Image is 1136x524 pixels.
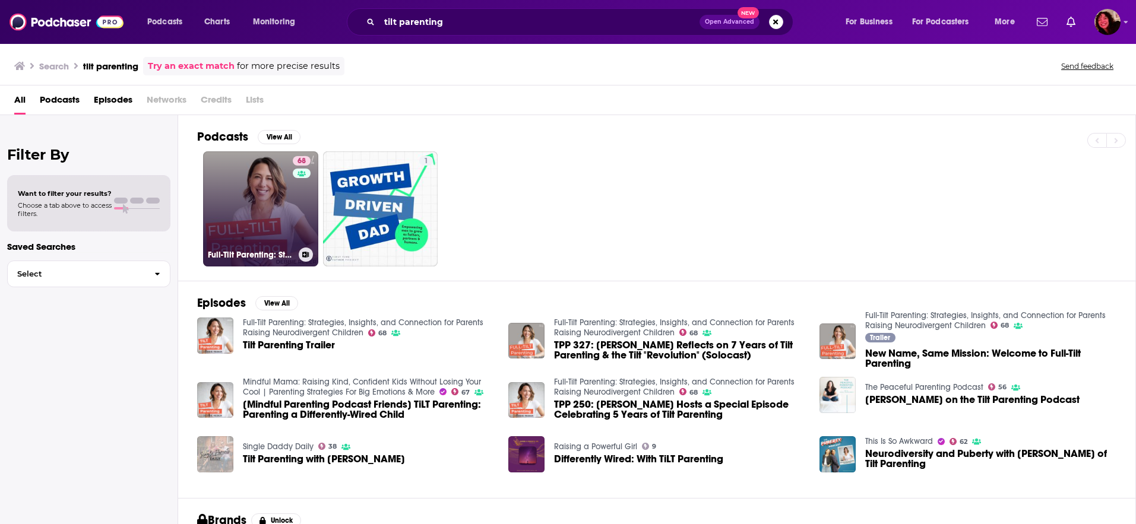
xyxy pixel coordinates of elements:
[1001,323,1009,328] span: 68
[819,323,856,360] img: New Name, Same Mission: Welcome to Full-Tilt Parenting
[197,296,298,310] a: EpisodesView All
[197,382,233,418] img: [Mindful Parenting Podcast Friends] TiLT Parenting: Parenting a Differently-Wired Child
[508,436,545,472] a: Differently Wired: With TiLT Parenting
[148,59,235,73] a: Try an exact match
[554,399,805,420] a: TPP 250: Debbie Reber Hosts a Special Episode Celebrating 5 Years of Tilt Parenting
[865,436,933,446] a: This Is So Awkward
[10,11,124,33] img: Podchaser - Follow, Share and Rate Podcasts
[995,14,1015,30] span: More
[1062,12,1080,32] a: Show notifications dropdown
[508,382,545,418] img: TPP 250: Debbie Reber Hosts a Special Episode Celebrating 5 Years of Tilt Parenting
[700,15,760,29] button: Open AdvancedNew
[554,340,805,360] span: TPP 327: [PERSON_NAME] Reflects on 7 Years of Tilt Parenting & the Tilt "Revolution" (Solocast)
[245,12,311,31] button: open menu
[318,443,337,450] a: 38
[328,444,337,449] span: 38
[237,59,340,73] span: for more precise results
[950,438,968,445] a: 62
[508,323,545,359] img: TPP 327: Debbie Reber Reflects on 7 Years of Tilt Parenting & the Tilt "Revolution" (Solocast)
[208,250,294,260] h3: Full-Tilt Parenting: Strategies, Insights, and Connection for Parents Raising Neurodivergent Chil...
[8,270,145,278] span: Select
[689,331,698,336] span: 68
[554,317,795,338] a: Full-Tilt Parenting: Strategies, Insights, and Connection for Parents Raising Neurodivergent Chil...
[865,449,1116,469] span: Neurodiversity and Puberty with [PERSON_NAME] of Tilt Parenting
[865,449,1116,469] a: Neurodiversity and Puberty with Debbie Reber of Tilt Parenting
[991,322,1010,329] a: 68
[870,334,890,341] span: Trailer
[642,443,657,450] a: 9
[40,90,80,115] span: Podcasts
[147,90,186,115] span: Networks
[203,151,318,266] a: 68Full-Tilt Parenting: Strategies, Insights, and Connection for Parents Raising Neurodivergent Ch...
[368,329,387,336] a: 68
[998,385,1007,390] span: 56
[819,377,856,413] img: Dr. Tina Payne Bryson on the Tilt Parenting Podcast
[14,90,26,115] a: All
[293,156,311,166] a: 68
[243,399,494,420] a: [Mindful Parenting Podcast Friends] TiLT Parenting: Parenting a Differently-Wired Child
[323,151,438,266] a: 1
[378,331,387,336] span: 68
[243,317,483,338] a: Full-Tilt Parenting: Strategies, Insights, and Connection for Parents Raising Neurodivergent Chil...
[197,317,233,354] img: Tilt Parenting Trailer
[679,388,698,395] a: 68
[865,310,1106,331] a: Full-Tilt Parenting: Strategies, Insights, and Connection for Parents Raising Neurodivergent Chil...
[258,130,300,144] button: View All
[554,454,723,464] a: Differently Wired: With TiLT Parenting
[147,14,182,30] span: Podcasts
[94,90,132,115] a: Episodes
[689,390,698,395] span: 68
[554,399,805,420] span: TPP 250: [PERSON_NAME] Hosts a Special Episode Celebrating 5 Years of Tilt Parenting
[1094,9,1121,35] button: Show profile menu
[424,155,428,167] span: 1
[255,296,298,310] button: View All
[865,348,1116,369] a: New Name, Same Mission: Welcome to Full-Tilt Parenting
[837,12,907,31] button: open menu
[912,14,969,30] span: For Podcasters
[253,14,295,30] span: Monitoring
[554,377,795,397] a: Full-Tilt Parenting: Strategies, Insights, and Connection for Parents Raising Neurodivergent Chil...
[679,329,698,336] a: 68
[243,454,405,464] a: Tilt Parenting with Debbie Reber
[7,146,170,163] h2: Filter By
[197,296,246,310] h2: Episodes
[243,340,335,350] a: Tilt Parenting Trailer
[298,155,306,167] span: 68
[83,61,138,72] h3: tilt parenting
[652,444,656,449] span: 9
[246,90,264,115] span: Lists
[1094,9,1121,35] span: Logged in as Kathryn-Musilek
[197,436,233,472] img: Tilt Parenting with Debbie Reber
[988,383,1007,390] a: 56
[819,436,856,472] img: Neurodiversity and Puberty with Debbie Reber of Tilt Parenting
[705,19,754,25] span: Open Advanced
[358,8,805,36] div: Search podcasts, credits, & more...
[18,189,112,198] span: Want to filter your results?
[197,129,300,144] a: PodcastsView All
[1058,61,1117,71] button: Send feedback
[197,12,237,31] a: Charts
[904,12,986,31] button: open menu
[846,14,893,30] span: For Business
[865,395,1080,405] a: Dr. Tina Payne Bryson on the Tilt Parenting Podcast
[7,241,170,252] p: Saved Searches
[986,12,1030,31] button: open menu
[1094,9,1121,35] img: User Profile
[1032,12,1052,32] a: Show notifications dropdown
[379,12,700,31] input: Search podcasts, credits, & more...
[243,454,405,464] span: Tilt Parenting with [PERSON_NAME]
[18,201,112,218] span: Choose a tab above to access filters.
[451,388,470,395] a: 67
